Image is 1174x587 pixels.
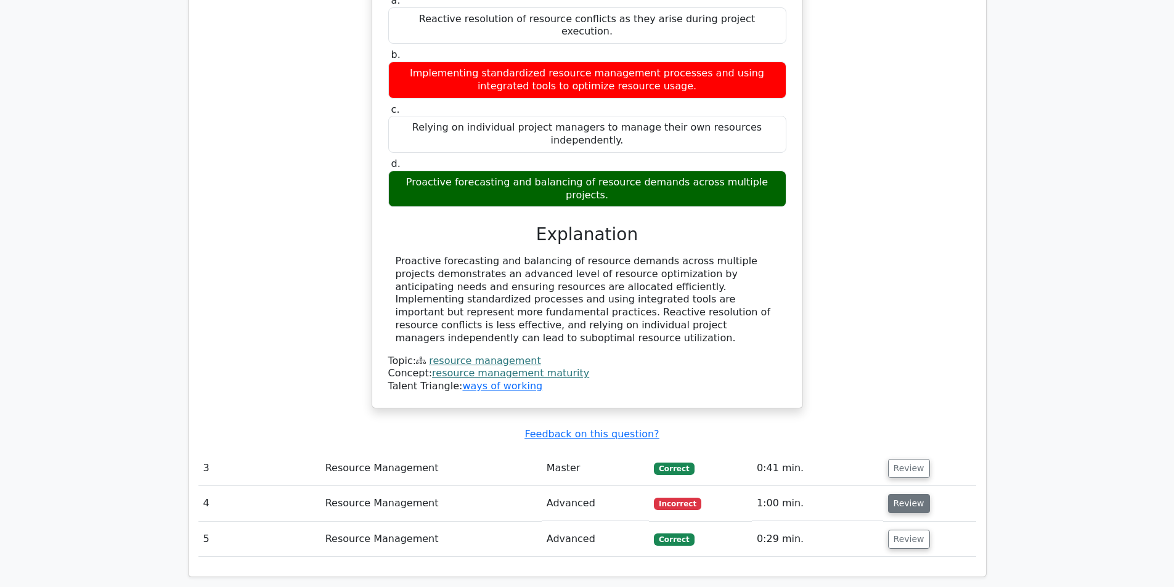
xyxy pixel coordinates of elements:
td: Resource Management [320,451,542,486]
a: resource management [429,355,540,366]
div: Proactive forecasting and balancing of resource demands across multiple projects. [388,171,786,208]
h3: Explanation [396,224,779,245]
td: 5 [198,522,320,557]
a: resource management maturity [432,367,589,379]
div: Relying on individual project managers to manage their own resources independently. [388,116,786,153]
td: 0:41 min. [752,451,883,486]
a: ways of working [462,380,542,392]
a: Feedback on this question? [524,428,659,440]
div: Implementing standardized resource management processes and using integrated tools to optimize re... [388,62,786,99]
button: Review [888,494,930,513]
td: 3 [198,451,320,486]
td: Master [542,451,649,486]
td: 1:00 min. [752,486,883,521]
span: b. [391,49,401,60]
td: Resource Management [320,486,542,521]
div: Topic: [388,355,786,368]
div: Reactive resolution of resource conflicts as they arise during project execution. [388,7,786,44]
td: 4 [198,486,320,521]
div: Concept: [388,367,786,380]
td: Resource Management [320,522,542,557]
span: c. [391,103,400,115]
button: Review [888,530,930,549]
td: Advanced [542,486,649,521]
span: Correct [654,463,694,475]
button: Review [888,459,930,478]
span: d. [391,158,401,169]
td: Advanced [542,522,649,557]
span: Correct [654,533,694,546]
td: 0:29 min. [752,522,883,557]
span: Incorrect [654,498,701,510]
div: Proactive forecasting and balancing of resource demands across multiple projects demonstrates an ... [396,255,779,345]
div: Talent Triangle: [388,355,786,393]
